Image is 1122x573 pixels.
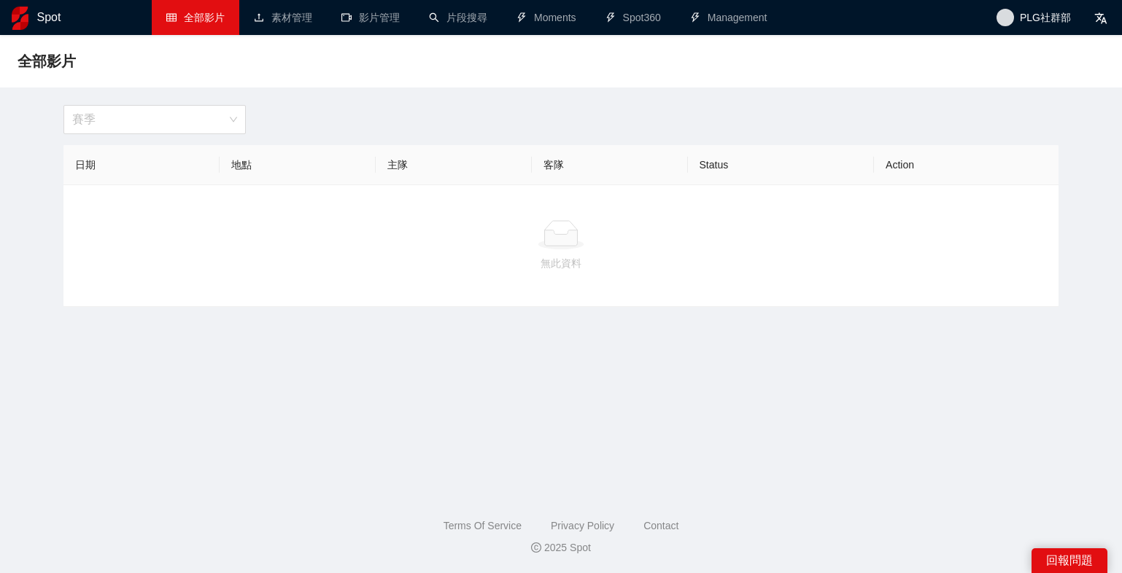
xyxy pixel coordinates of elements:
[551,520,614,531] a: Privacy Policy
[63,145,220,185] th: 日期
[12,539,1110,556] div: 2025 Spot
[166,12,177,23] span: table
[12,7,28,30] img: logo
[18,50,76,73] span: 全部影片
[429,12,487,23] a: search片段搜尋
[184,12,225,23] span: 全部影片
[531,542,541,553] span: copyright
[376,145,532,185] th: 主隊
[1032,548,1107,573] div: 回報問題
[643,520,678,531] a: Contact
[606,12,661,23] a: thunderboltSpot360
[220,145,376,185] th: 地點
[516,12,576,23] a: thunderboltMoments
[690,12,767,23] a: thunderboltManagement
[532,145,688,185] th: 客隊
[688,145,875,185] th: Status
[254,12,312,23] a: upload素材管理
[444,520,522,531] a: Terms Of Service
[874,145,1059,185] th: Action
[341,12,400,23] a: video-camera影片管理
[75,255,1047,271] div: 無此資料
